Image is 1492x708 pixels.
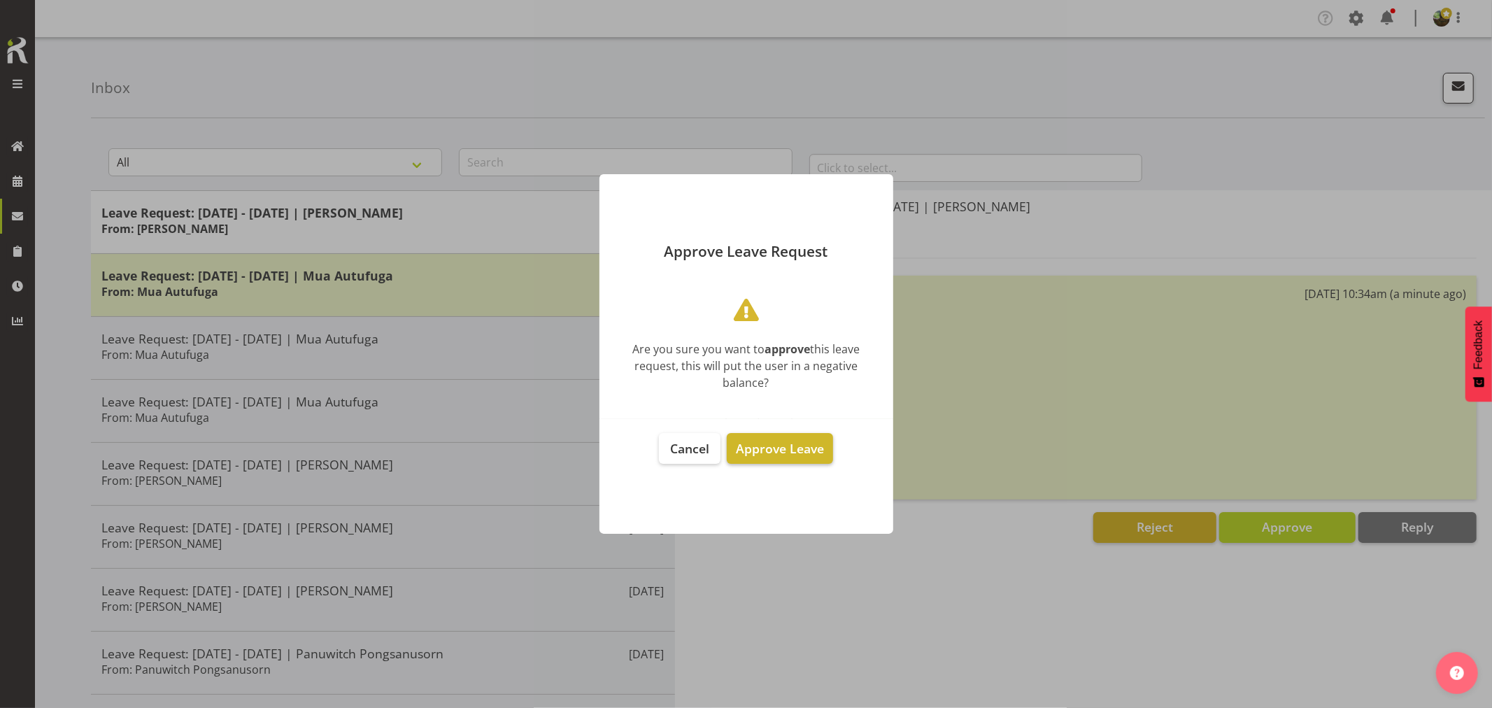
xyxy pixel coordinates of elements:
div: Are you sure you want to this leave request, this will put the user in a negative balance? [620,341,872,391]
span: Approve Leave [736,440,824,457]
button: Approve Leave [727,433,833,464]
button: Feedback - Show survey [1465,306,1492,402]
p: Approve Leave Request [613,244,879,259]
img: help-xxl-2.png [1450,666,1464,680]
span: Feedback [1472,320,1485,369]
button: Cancel [659,433,720,464]
span: Cancel [670,440,709,457]
b: approve [765,341,810,357]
